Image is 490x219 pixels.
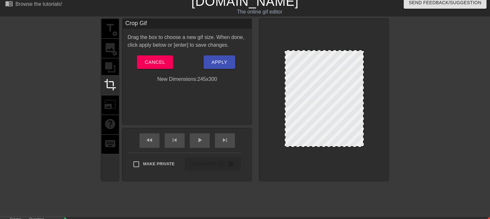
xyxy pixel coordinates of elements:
[123,33,252,49] div: Drag the box to choose a new gif size. When done, click apply below or [enter] to save changes.
[145,58,165,66] span: Cancel
[143,161,175,167] span: Make Private
[211,58,227,66] span: Apply
[204,55,235,69] button: Apply
[221,136,229,144] span: skip_next
[146,136,153,144] span: fast_rewind
[123,75,252,83] div: New Dimensions: 245 x 300
[167,8,353,16] div: The online gif editor
[137,55,173,69] button: Cancel
[104,79,116,91] span: crop
[196,136,204,144] span: play_arrow
[15,1,62,7] div: Browse the tutorials!
[171,136,178,144] span: skip_previous
[123,19,252,29] div: Crop Gif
